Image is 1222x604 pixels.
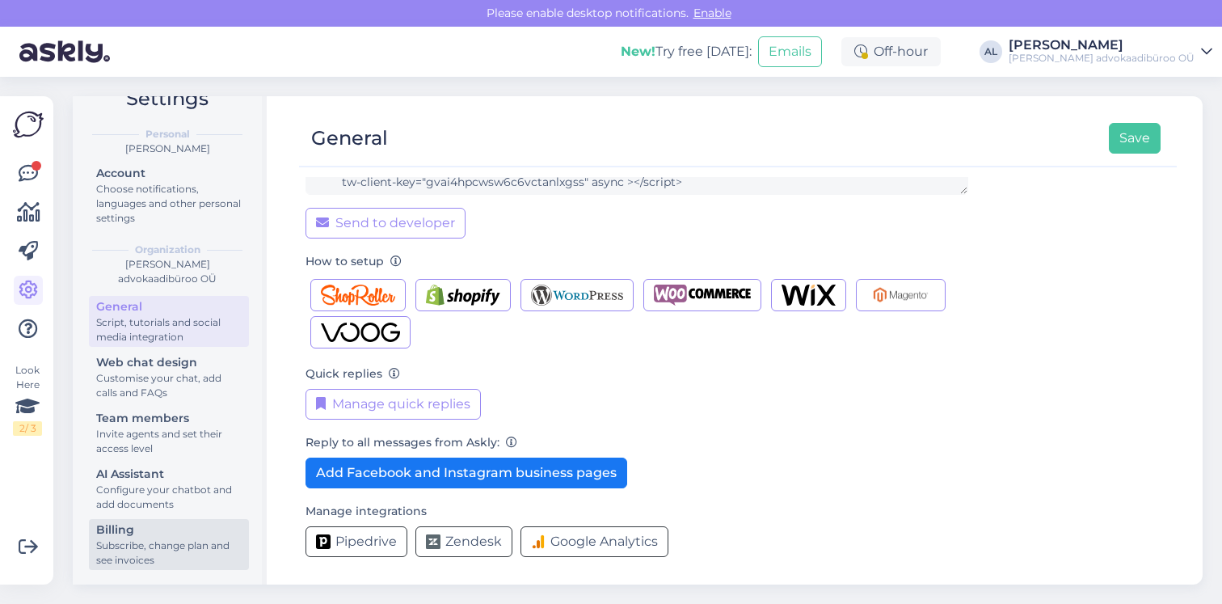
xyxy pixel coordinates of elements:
[89,296,249,347] a: GeneralScript, tutorials and social media integration
[621,42,752,61] div: Try free [DATE]:
[689,6,736,20] span: Enable
[311,123,388,154] div: General
[96,371,242,400] div: Customise your chat, add calls and FAQs
[426,534,440,549] img: Zendesk
[86,257,249,286] div: [PERSON_NAME] advokaadibüroo OÜ
[415,526,512,557] button: Zendesk
[305,526,407,557] button: Pipedrive
[621,44,655,59] b: New!
[96,483,242,512] div: Configure your chatbot and add documents
[13,363,42,436] div: Look Here
[520,526,668,557] button: Google Analytics
[335,532,397,551] span: Pipedrive
[96,165,242,182] div: Account
[980,40,1002,63] div: AL
[1009,52,1195,65] div: [PERSON_NAME] advokaadibüroo OÜ
[550,532,658,551] span: Google Analytics
[96,298,242,315] div: General
[89,163,249,228] a: AccountChoose notifications, languages and other personal settings
[305,458,627,488] button: Add Facebook and Instagram business pages
[866,285,935,306] img: Magento
[305,389,481,420] button: Manage quick replies
[782,285,836,306] img: Wix
[89,519,249,570] a: BillingSubscribe, change plan and see invoices
[145,127,190,141] b: Personal
[135,243,200,257] b: Organization
[321,322,400,343] img: Voog
[13,421,42,436] div: 2 / 3
[96,522,242,539] div: Billing
[1009,39,1212,65] a: [PERSON_NAME][PERSON_NAME] advokaadibüroo OÜ
[86,83,249,114] h2: Settings
[426,285,500,306] img: Shopify
[89,352,249,403] a: Web chat designCustomise your chat, add calls and FAQs
[96,410,242,427] div: Team members
[445,532,502,551] span: Zendesk
[1009,39,1195,52] div: [PERSON_NAME]
[86,141,249,156] div: [PERSON_NAME]
[531,534,546,549] img: Google Analytics
[305,434,517,451] label: Reply to all messages from Askly:
[316,534,331,549] img: Pipedrive
[305,253,402,270] label: How to setup
[1109,123,1161,154] button: Save
[531,285,624,306] img: Wordpress
[654,285,751,306] img: Woocommerce
[305,503,427,520] label: Manage integrations
[305,208,466,239] button: Send to developer
[96,539,242,568] div: Subscribe, change plan and see invoices
[305,365,400,382] label: Quick replies
[758,36,822,67] button: Emails
[96,354,242,371] div: Web chat design
[96,182,242,226] div: Choose notifications, languages and other personal settings
[89,463,249,514] a: AI AssistantConfigure your chatbot and add documents
[13,109,44,140] img: Askly Logo
[89,408,249,458] a: Team membersInvite agents and set their access level
[321,285,395,306] img: Shoproller
[96,315,242,344] div: Script, tutorials and social media integration
[841,37,941,66] div: Off-hour
[96,427,242,456] div: Invite agents and set their access level
[96,466,242,483] div: AI Assistant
